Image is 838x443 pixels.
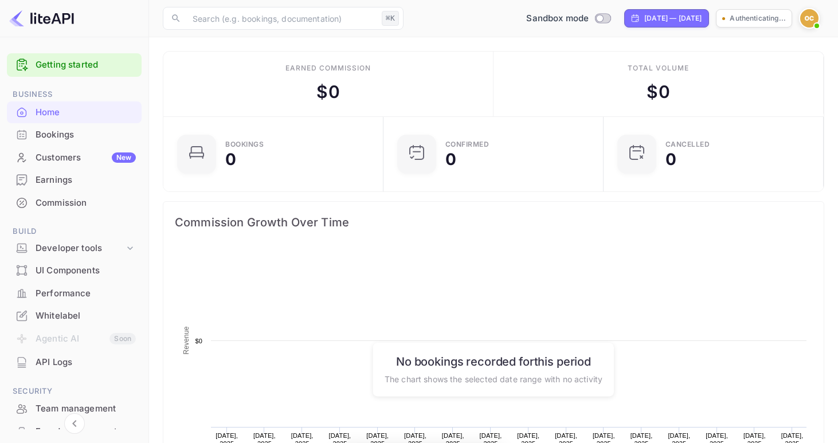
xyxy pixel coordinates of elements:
div: Earnings [7,169,142,191]
div: $ 0 [647,79,669,105]
div: Total volume [628,63,689,73]
span: Business [7,88,142,101]
a: Earnings [7,169,142,190]
text: $0 [195,338,202,344]
a: UI Components [7,260,142,281]
div: 0 [225,151,236,167]
div: Home [7,101,142,124]
div: CANCELLED [665,141,710,148]
a: Fraud management [7,421,142,442]
span: Commission Growth Over Time [175,213,812,232]
a: Commission [7,192,142,213]
div: Confirmed [445,141,490,148]
a: Team management [7,398,142,419]
div: Getting started [7,53,142,77]
div: $ 0 [316,79,339,105]
a: Getting started [36,58,136,72]
div: Earned commission [285,63,370,73]
div: Developer tools [36,242,124,255]
a: Home [7,101,142,123]
div: Team management [7,398,142,420]
div: Bookings [7,124,142,146]
span: Security [7,385,142,398]
div: API Logs [36,356,136,369]
div: Team management [36,402,136,415]
div: UI Components [7,260,142,282]
div: [DATE] — [DATE] [644,13,702,23]
div: Earnings [36,174,136,187]
input: Search (e.g. bookings, documentation) [186,7,377,30]
h6: No bookings recorded for this period [385,354,602,368]
div: Developer tools [7,238,142,258]
span: Sandbox mode [526,12,589,25]
div: ⌘K [382,11,399,26]
div: Commission [36,197,136,210]
div: Bookings [225,141,264,148]
p: The chart shows the selected date range with no activity [385,373,602,385]
div: New [112,152,136,163]
a: CustomersNew [7,147,142,168]
a: Bookings [7,124,142,145]
div: Performance [7,283,142,305]
a: Performance [7,283,142,304]
a: Whitelabel [7,305,142,326]
div: Commission [7,192,142,214]
div: Fraud management [36,425,136,438]
div: Bookings [36,128,136,142]
div: API Logs [7,351,142,374]
div: Whitelabel [36,309,136,323]
div: Customers [36,151,136,164]
div: 0 [665,151,676,167]
button: Collapse navigation [64,413,85,434]
div: UI Components [36,264,136,277]
a: API Logs [7,351,142,373]
div: 0 [445,151,456,167]
p: Authenticating... [730,13,786,23]
div: Click to change the date range period [624,9,709,28]
div: CustomersNew [7,147,142,169]
text: Revenue [182,326,190,354]
div: Switch to Production mode [522,12,615,25]
span: Build [7,225,142,238]
img: LiteAPI logo [9,9,74,28]
div: Home [36,106,136,119]
img: Oliver Cohen [800,9,819,28]
div: Whitelabel [7,305,142,327]
div: Performance [36,287,136,300]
